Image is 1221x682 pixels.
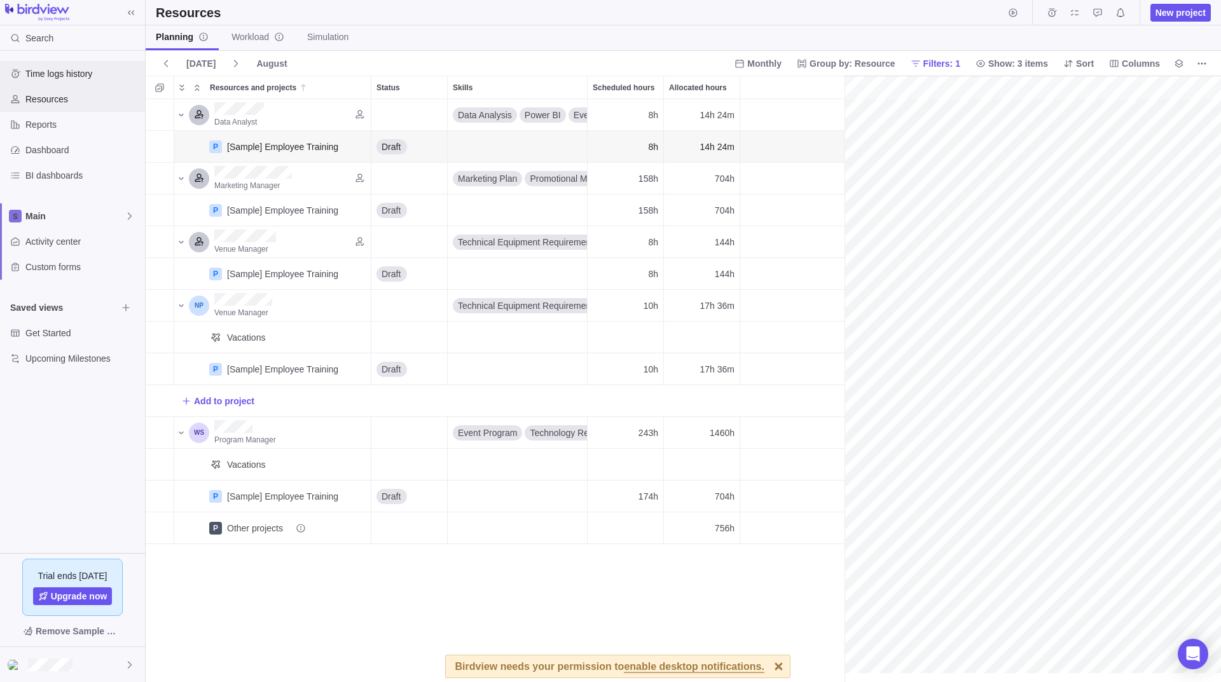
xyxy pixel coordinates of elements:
div: 704h [664,163,740,194]
div: 17h 36m [664,290,740,321]
div: Skills [448,481,588,512]
div: Natalie Prague [189,296,209,316]
div: Skills [448,512,588,544]
a: Workloadinfo-description [221,25,294,50]
div: 243h [588,417,663,448]
div: Status [371,194,448,226]
a: Venue Manager [214,306,268,318]
div: Allocated hours [664,512,740,544]
span: Sort [1076,57,1094,70]
span: Simulation [307,31,348,43]
span: Promotional Materials [530,172,616,185]
div: Status [371,290,448,322]
div: Scheduled hours [588,512,664,544]
span: Monthly [729,55,787,72]
div: Allocated hours [664,290,740,322]
span: 8h [648,109,658,121]
div: Scheduled hours [588,290,664,322]
div: Resources and projects [174,290,371,322]
div: Resources and projects [174,226,371,258]
span: 158h [638,204,658,217]
span: Start timer [1004,4,1022,22]
div: Allocated hours [664,322,740,353]
div: Scheduled hours [588,226,664,258]
span: Activity center [25,235,140,248]
a: Upgrade now [33,587,113,605]
span: Monthly [747,57,782,70]
span: My assignments [1066,4,1084,22]
div: [Sample] Employee Training [227,363,338,376]
span: Event Program [458,426,517,439]
div: Skills [448,131,588,163]
span: Browse views [117,299,135,317]
span: Resources [25,93,140,106]
span: Venue Manager [214,245,268,254]
div: 704h [664,194,740,226]
span: Selection mode [151,79,169,97]
span: 14h 24m [700,140,735,153]
span: Draft [382,490,401,503]
div: Scheduled hours [588,163,664,194]
div: Skills [448,194,588,226]
span: Search [25,32,53,44]
span: Show: 3 items [988,57,1048,70]
a: Simulation [297,25,359,50]
span: Find candidates [351,169,369,187]
span: Draft [382,140,401,153]
div: Add New [146,385,845,417]
span: enable desktop notifications. [624,662,764,673]
div: Resources and projects [174,417,371,449]
a: Data Analyst [214,115,257,128]
span: Dashboard [25,144,140,156]
div: Scheduled hours [588,449,664,481]
span: Status [376,81,400,94]
span: 704h [715,172,735,185]
div: Scheduled hours [588,417,664,449]
span: Upgrade now [51,590,107,603]
span: Data Analyst [214,118,257,126]
span: BI dashboards [25,169,140,182]
div: Marketing Manager [189,168,209,189]
span: Vacations [227,458,265,471]
div: Status [371,417,448,449]
div: Scheduled hours [588,131,664,163]
div: Scheduled hours [588,194,664,226]
div: 1460h [664,417,740,448]
div: [Sample] Employee Training [227,490,338,503]
div: Status [371,512,448,544]
div: Skills [448,258,588,290]
div: Scheduled hours [588,99,664,131]
span: Marketing Manager [214,181,280,190]
span: Program Manager [214,435,276,444]
span: Columns [1122,57,1160,70]
div: 8h [588,258,663,289]
div: P [209,522,222,535]
span: More actions [1193,55,1211,72]
div: Status [371,353,448,385]
div: 8h [588,131,663,162]
span: Remove Sample Data [36,624,122,639]
div: Will Salah [189,423,209,443]
div: grid [146,99,845,682]
span: Find candidates [351,233,369,250]
span: Approval requests [1089,4,1107,22]
div: [Sample] Employee Training [227,268,338,280]
span: Remove Sample Data [10,621,135,641]
span: 174h [638,490,658,503]
span: Legend [1170,55,1188,72]
div: 144h [664,258,740,289]
div: Allocated hours [664,99,740,131]
span: New project [1150,4,1211,22]
span: 704h [715,204,735,217]
span: Draft [382,204,401,217]
a: My assignments [1066,10,1084,20]
span: Time logs history [25,67,140,80]
div: 10h [588,290,663,321]
div: Data Analyst [189,105,209,125]
div: 17h 36m [664,353,740,385]
span: 17h 36m [700,299,735,312]
div: Skills [448,449,588,481]
div: Scheduled hours [588,258,664,290]
span: Saved views [10,301,117,314]
span: Group by: Resource [810,57,895,70]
